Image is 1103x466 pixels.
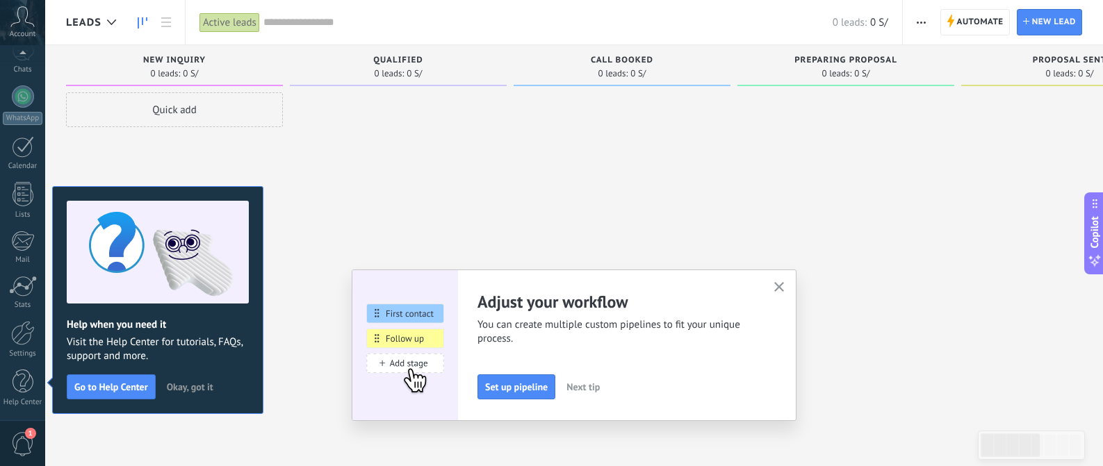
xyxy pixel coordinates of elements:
span: 0 S/ [183,69,198,78]
span: 0 S/ [854,69,869,78]
span: 1 [25,428,36,439]
span: 0 leads: [822,69,852,78]
span: 0 leads: [1046,69,1076,78]
span: Next tip [566,382,600,392]
button: Set up pipeline [477,374,555,399]
h2: Help when you need it [67,318,249,331]
div: Preparing proposal [744,56,947,67]
div: New inquiry [73,56,276,67]
span: New lead [1032,10,1076,35]
div: Lists [3,210,43,219]
span: 0 leads: [833,16,867,29]
span: Qualified [373,56,423,65]
span: Preparing proposal [794,56,897,65]
a: Leads [131,9,154,36]
span: 0 S/ [630,69,646,78]
button: Okay, got it [161,376,220,397]
span: New inquiry [143,56,206,65]
button: Next tip [560,376,606,397]
span: Leads [66,16,101,29]
span: 0 leads: [598,69,628,78]
span: Call booked [591,56,653,65]
div: Call booked [521,56,724,67]
span: 0 S/ [407,69,422,78]
span: Copilot [1088,216,1102,248]
span: 0 S/ [1078,69,1093,78]
div: Chats [3,65,43,74]
h2: Adjust your workflow [477,291,757,313]
span: Visit the Help Center for tutorials, FAQs, support and more. [67,335,249,363]
div: Settings [3,349,43,358]
div: WhatsApp [3,112,42,125]
span: You can create multiple custom pipelines to fit your unique process. [477,318,757,346]
div: Stats [3,301,43,310]
span: 0 S/ [870,16,888,29]
a: New lead [1017,9,1082,35]
span: Set up pipeline [485,382,548,392]
div: Help Center [3,398,43,407]
a: Automate [940,9,1010,35]
div: Quick add [66,92,283,127]
span: Go to Help Center [74,382,148,392]
button: More [911,9,931,35]
span: Okay, got it [167,382,213,392]
div: Calendar [3,162,43,171]
div: Mail [3,256,43,265]
button: Go to Help Center [67,374,156,399]
span: 0 leads: [151,69,181,78]
div: Active leads [199,13,260,33]
span: 0 leads: [375,69,405,78]
span: Account [10,30,35,39]
div: Qualified [297,56,500,67]
span: Automate [957,10,1004,35]
a: List [154,9,178,36]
